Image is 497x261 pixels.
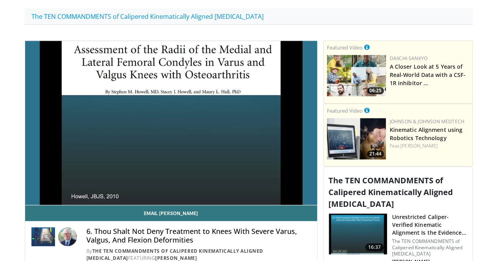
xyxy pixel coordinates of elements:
a: Daiichi-Sankyo [390,55,427,62]
a: Kinematic Alignment using Robotics Technology [390,126,463,142]
img: 93c22cae-14d1-47f0-9e4a-a244e824b022.png.150x105_q85_crop-smart_upscale.jpg [327,55,386,96]
span: 16:37 [365,243,384,251]
img: Avatar [58,227,77,246]
div: Feat. [390,142,469,150]
img: 897e02c2-ee85-4619-b8f1-4926784ed78c.150x105_q85_crop-smart_upscale.jpg [329,214,387,254]
small: Featured Video [327,107,363,114]
p: The TEN COMMANDMENTS of Calipered Kinematically Aligned [MEDICAL_DATA] [392,238,468,257]
a: Email [PERSON_NAME] [25,205,317,221]
a: The TEN COMMANDMENTS of Calipered Kinematically Aligned [MEDICAL_DATA] [25,8,270,25]
span: 06:25 [367,87,384,94]
a: [PERSON_NAME] [400,142,438,149]
img: The TEN COMMANDMENTS of Calipered Kinematically Aligned Total Knee Arthroplasty [31,227,55,246]
a: 21:44 [327,118,386,159]
img: 85482610-0380-4aae-aa4a-4a9be0c1a4f1.150x105_q85_crop-smart_upscale.jpg [327,118,386,159]
span: 21:44 [367,150,384,157]
h4: 6. Thou Shalt Not Deny Treatment to Knees With Severe Varus, Valgus, And Flexion Deformities [86,227,311,244]
a: Johnson & Johnson MedTech [390,118,464,125]
h3: Unrestricted Caliper-Verified Kinematic Alignment Is the Evidenced B… [392,213,468,237]
video-js: Video Player [25,41,317,205]
a: 06:25 [327,55,386,96]
a: A Closer Look at 5 Years of Real-World Data with a CSF-1R inhibitor … [390,63,466,87]
span: The TEN COMMANDMENTS of Calipered Kinematically Aligned [MEDICAL_DATA] [328,175,453,209]
small: Featured Video [327,44,363,51]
